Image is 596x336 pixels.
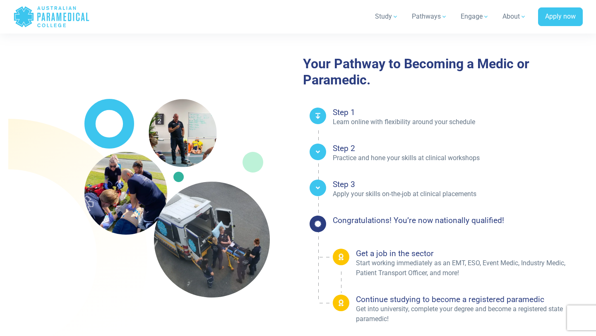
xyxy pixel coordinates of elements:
p: Practice and hone your skills at clinical workshops [333,153,583,163]
h4: Get a job in the sector [356,249,583,258]
p: Get into university, complete your degree and become a registered state paramedic! [356,304,583,324]
h4: Congratulations! You’re now nationally qualified! [333,216,583,225]
p: Start working immediately as an EMT, ESO, Event Medic, Industry Medic, Patient Transport Officer,... [356,258,583,278]
h4: Continue studying to become a registered paramedic [356,295,583,304]
h4: Step 2 [333,144,583,153]
h2: Your Pathway to Becoming a Medic or Paramedic. [303,56,583,88]
h4: Step 3 [333,180,583,189]
p: Learn online with flexibility around your schedule [333,117,583,127]
h4: Step 1 [333,108,583,117]
p: Apply your skills on-the-job at clinical placements [333,189,583,199]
